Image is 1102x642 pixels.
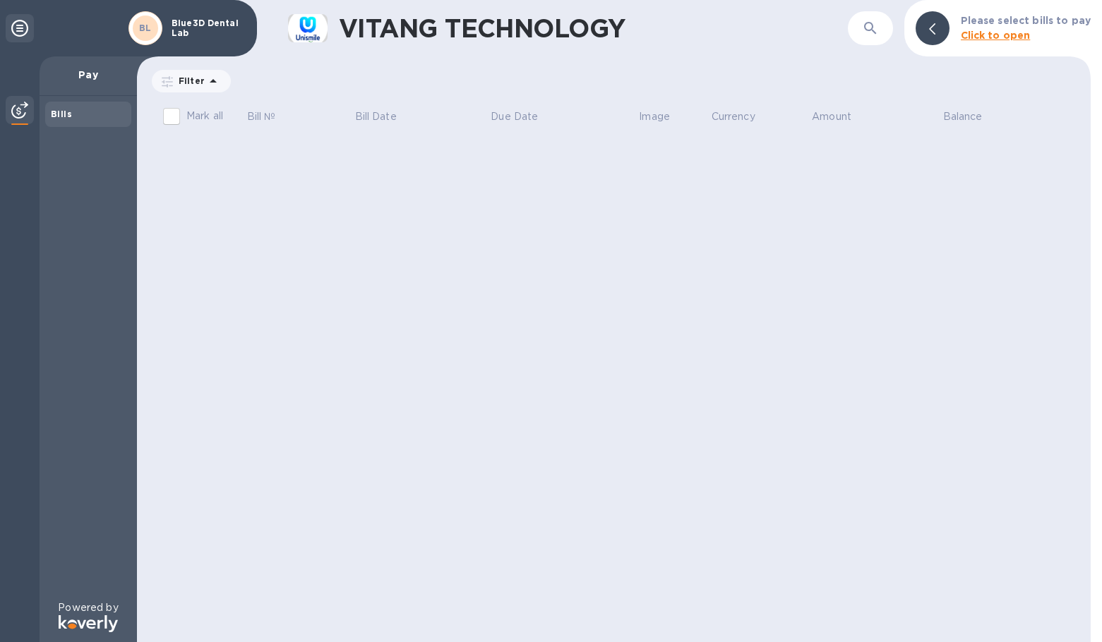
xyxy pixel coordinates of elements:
p: Filter [173,75,205,87]
b: Please select bills to pay [961,15,1091,26]
p: Bill № [247,109,276,124]
p: Powered by [58,600,118,615]
p: Due Date [491,109,538,124]
b: BL [139,23,152,33]
p: Blue3D Dental Lab [172,18,242,38]
b: Click to open [961,30,1031,41]
b: Bills [51,109,72,119]
span: Amount [812,109,870,124]
p: Bill Date [355,109,397,124]
img: Logo [59,615,118,632]
span: Bill № [247,109,294,124]
h1: VITANG TECHNOLOGY [339,13,848,43]
p: Mark all [186,109,223,123]
p: Pay [51,68,126,82]
span: Due Date [491,109,556,124]
span: Balance [943,109,1001,124]
p: Currency [712,109,755,124]
p: Balance [943,109,983,124]
p: Image [639,109,670,124]
p: Amount [812,109,851,124]
span: Bill Date [355,109,415,124]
